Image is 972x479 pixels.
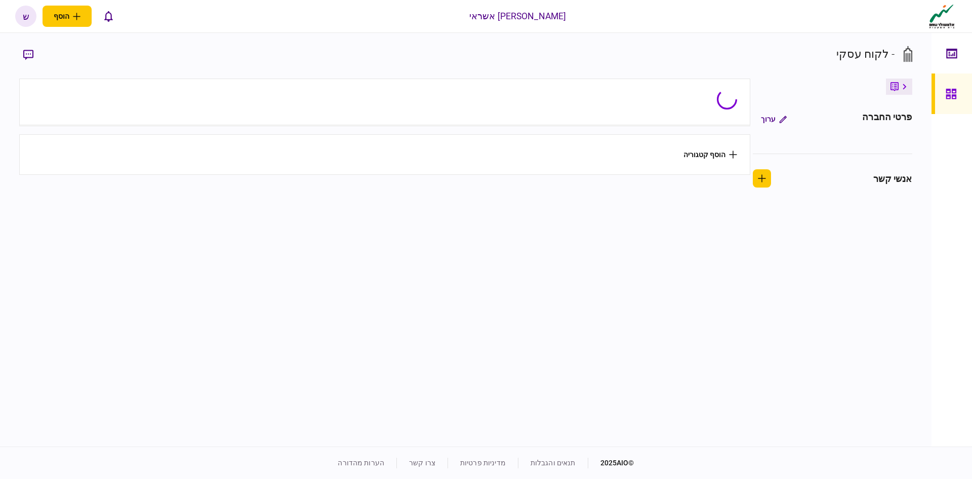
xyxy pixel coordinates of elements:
a: תנאים והגבלות [531,459,576,467]
img: client company logo [927,4,957,29]
a: מדיניות פרטיות [460,459,506,467]
div: [PERSON_NAME] אשראי [469,10,566,23]
div: - לקוח עסקי [836,46,895,62]
button: פתח תפריט להוספת לקוח [43,6,92,27]
div: פרטי החברה [862,110,912,128]
div: אנשי קשר [873,172,912,186]
button: הוסף קטגוריה [683,151,737,159]
button: ש [15,6,36,27]
a: צרו קשר [409,459,435,467]
div: © 2025 AIO [588,458,634,468]
button: ערוך [753,110,795,128]
button: פתח רשימת התראות [98,6,119,27]
a: הערות מהדורה [338,459,384,467]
